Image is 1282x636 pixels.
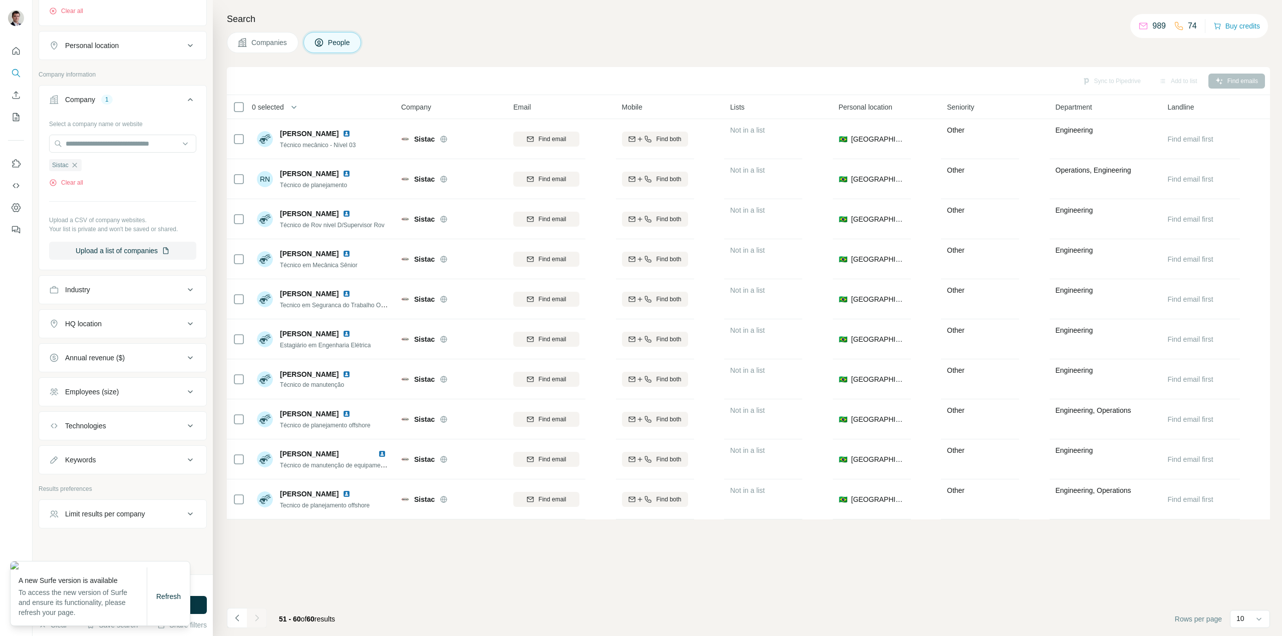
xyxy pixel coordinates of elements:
[49,178,83,187] button: Clear all
[19,587,147,617] p: To access the new version of Surfe and ensure its functionality, please refresh your page.
[401,255,409,263] img: Logo of Sistac
[401,375,409,383] img: Logo of Sistac
[730,286,765,294] span: Not in a list
[730,406,765,414] span: Not in a list
[11,561,190,569] img: 4595ddf4-2053-42ff-ab08-c124b3679c43
[1168,135,1213,143] span: Find email first
[839,494,847,504] span: 🇧🇷
[401,455,409,463] img: Logo of Sistac
[279,615,335,623] span: results
[280,502,370,509] span: Tecnico de planejamento offshore
[8,10,24,26] img: Avatar
[538,495,566,504] span: Find email
[538,175,566,184] span: Find email
[149,587,188,605] button: Refresh
[947,406,965,414] span: Other
[39,448,206,472] button: Keywords
[65,41,119,51] div: Personal location
[513,372,579,387] button: Find email
[839,374,847,384] span: 🇧🇷
[538,255,566,264] span: Find email
[622,292,688,307] button: Find both
[513,212,579,227] button: Find email
[101,95,113,104] div: 1
[947,486,965,494] span: Other
[414,414,435,424] span: Sistac
[257,211,273,227] img: Avatar
[1236,613,1244,623] p: 10
[65,285,90,295] div: Industry
[1188,20,1197,32] p: 74
[947,102,974,112] span: Seniority
[851,294,905,304] span: [GEOGRAPHIC_DATA]
[656,135,681,144] span: Find both
[257,491,273,507] img: Avatar
[730,246,765,254] span: Not in a list
[622,132,688,147] button: Find both
[414,214,435,224] span: Sistac
[538,335,566,344] span: Find email
[343,250,351,258] img: LinkedIn logo
[851,494,905,504] span: [GEOGRAPHIC_DATA]
[414,174,435,184] span: Sistac
[947,286,965,294] span: Other
[401,102,431,112] span: Company
[851,374,905,384] span: [GEOGRAPHIC_DATA]
[401,295,409,303] img: Logo of Sistac
[730,126,765,134] span: Not in a list
[1168,415,1213,423] span: Find email first
[280,422,371,429] span: Técnico de planejamento offshore
[656,175,681,184] span: Find both
[414,294,435,304] span: Sistac
[156,592,181,600] span: Refresh
[513,412,579,427] button: Find email
[622,372,688,387] button: Find both
[1056,446,1093,454] span: Engineering
[1168,255,1213,263] span: Find email first
[513,132,579,147] button: Find email
[280,301,399,309] span: Tecnico em Seguranca do Trabalho Onshore
[513,332,579,347] button: Find email
[65,95,95,105] div: Company
[851,254,905,264] span: [GEOGRAPHIC_DATA]
[280,142,356,149] span: Técnico mecânico - Nível 03
[851,414,905,424] span: [GEOGRAPHIC_DATA]
[656,295,681,304] span: Find both
[538,415,566,424] span: Find email
[947,166,965,174] span: Other
[39,346,206,370] button: Annual revenue ($)
[851,334,905,344] span: [GEOGRAPHIC_DATA]
[414,254,435,264] span: Sistac
[730,486,765,494] span: Not in a list
[538,295,566,304] span: Find email
[65,509,145,519] div: Limit results per company
[343,130,351,138] img: LinkedIn logo
[839,294,847,304] span: 🇧🇷
[343,330,351,338] img: LinkedIn logo
[19,575,147,585] p: A new Surfe version is available
[622,452,688,467] button: Find both
[1213,19,1260,33] button: Buy credits
[538,455,566,464] span: Find email
[378,450,386,458] img: LinkedIn logo
[1168,335,1213,343] span: Find email first
[622,492,688,507] button: Find both
[280,369,339,379] span: [PERSON_NAME]
[656,215,681,224] span: Find both
[257,331,273,347] img: Avatar
[656,335,681,344] span: Find both
[839,454,847,464] span: 🇧🇷
[1056,126,1093,134] span: Engineering
[401,135,409,143] img: Logo of Sistac
[622,252,688,267] button: Find both
[401,495,409,503] img: Logo of Sistac
[252,102,284,112] span: 0 selected
[538,135,566,144] span: Find email
[257,291,273,307] img: Avatar
[257,131,273,147] img: Avatar
[39,484,207,493] p: Results preferences
[1056,366,1093,374] span: Engineering
[280,489,339,499] span: [PERSON_NAME]
[656,415,681,424] span: Find both
[227,12,1270,26] h4: Search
